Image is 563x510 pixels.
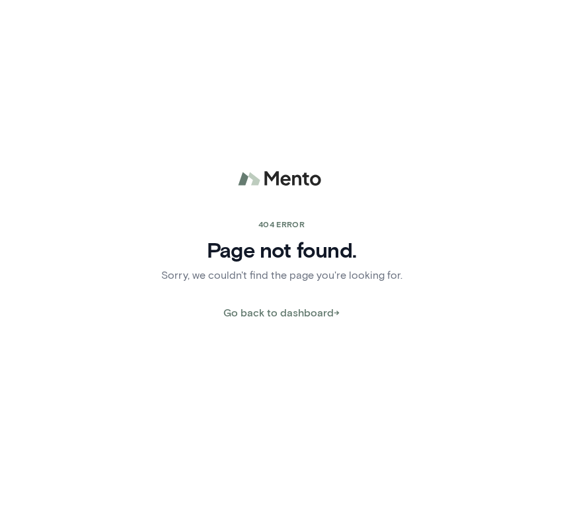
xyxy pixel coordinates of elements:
[161,237,402,262] h4: Page not found.
[222,163,341,195] img: logo
[216,299,347,326] button: Go back to dashboard
[258,219,305,229] span: 404 error
[334,305,340,320] span: →
[161,268,402,283] p: Sorry, we couldn't find the page you're looking for.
